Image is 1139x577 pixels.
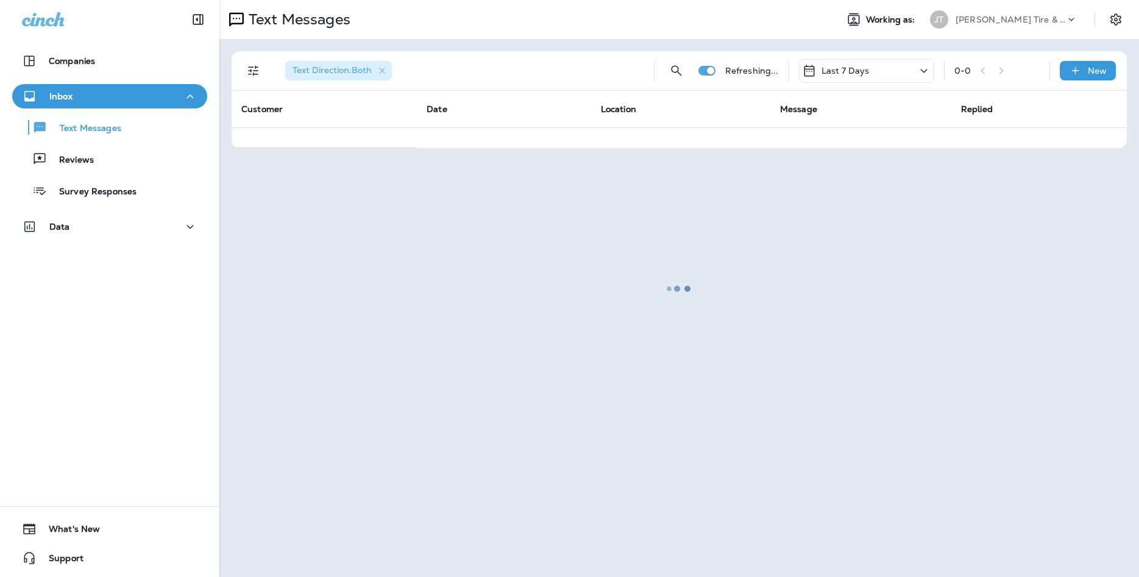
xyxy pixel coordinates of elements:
button: Inbox [12,84,207,108]
p: Companies [49,56,95,66]
p: Data [49,222,70,232]
button: Companies [12,49,207,73]
button: Text Messages [12,115,207,140]
button: Survey Responses [12,178,207,204]
p: Reviews [47,155,94,166]
button: Reviews [12,146,207,172]
button: Collapse Sidebar [181,7,215,32]
span: Support [37,553,83,568]
p: New [1088,66,1107,76]
p: Inbox [49,91,73,101]
button: Data [12,214,207,239]
button: Support [12,546,207,570]
p: Survey Responses [47,186,137,198]
span: What's New [37,524,100,539]
p: Text Messages [48,123,121,135]
button: What's New [12,517,207,541]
